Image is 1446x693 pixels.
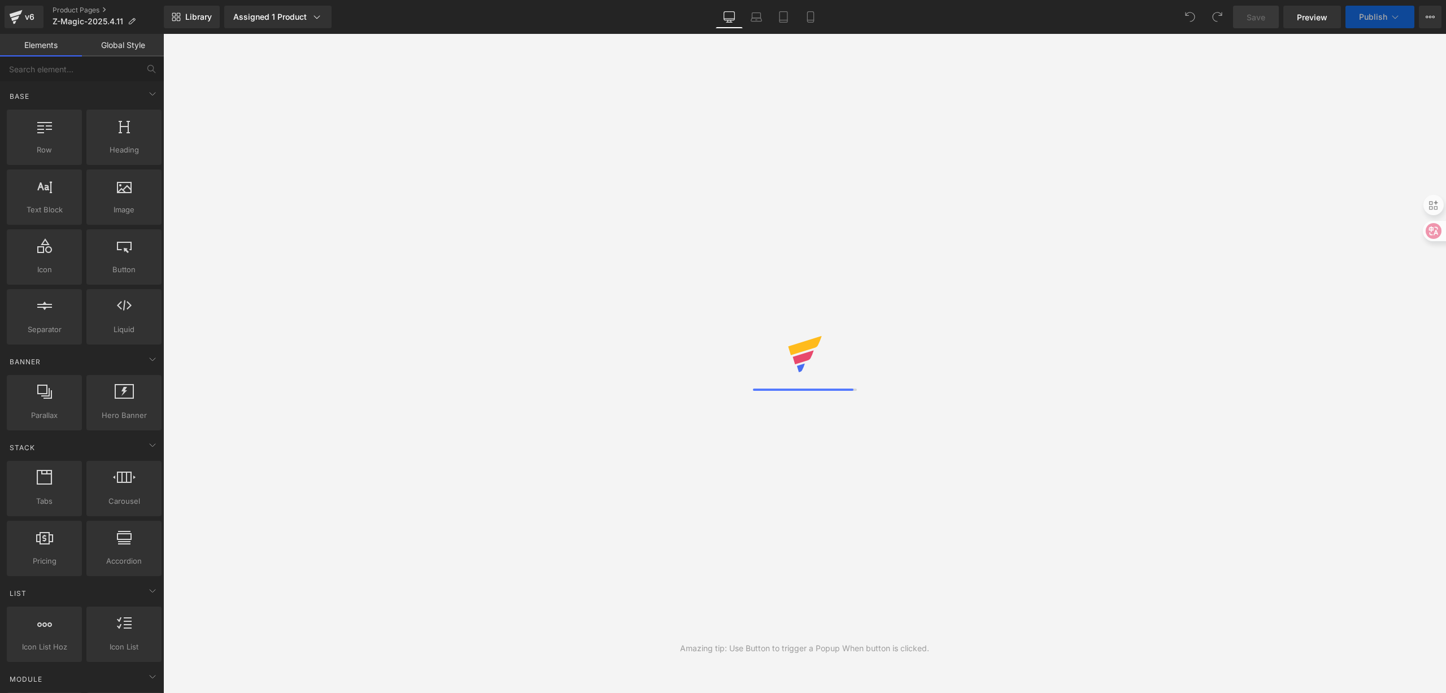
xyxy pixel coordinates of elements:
a: Preview [1283,6,1341,28]
span: Publish [1359,12,1387,21]
button: Publish [1345,6,1414,28]
span: Preview [1297,11,1327,23]
a: Desktop [716,6,743,28]
span: Module [8,674,43,685]
a: New Library [164,6,220,28]
span: Icon List [90,641,158,653]
div: Amazing tip: Use Button to trigger a Popup When button is clicked. [680,642,929,655]
span: Icon List Hoz [10,641,79,653]
span: Parallax [10,409,79,421]
span: Accordion [90,555,158,567]
span: Z-Magic-2025.4.11 [53,17,123,26]
span: List [8,588,28,599]
span: Text Block [10,204,79,216]
span: Heading [90,144,158,156]
span: Library [185,12,212,22]
button: Redo [1206,6,1229,28]
span: Liquid [90,324,158,335]
span: Save [1247,11,1265,23]
span: Image [90,204,158,216]
a: Product Pages [53,6,164,15]
a: Laptop [743,6,770,28]
span: Banner [8,356,42,367]
span: Hero Banner [90,409,158,421]
span: Base [8,91,31,102]
span: Pricing [10,555,79,567]
span: Stack [8,442,36,453]
span: Tabs [10,495,79,507]
span: Button [90,264,158,276]
div: Assigned 1 Product [233,11,323,23]
a: Global Style [82,34,164,56]
span: Icon [10,264,79,276]
button: Undo [1179,6,1201,28]
button: More [1419,6,1441,28]
span: Row [10,144,79,156]
span: Carousel [90,495,158,507]
a: Tablet [770,6,797,28]
a: Mobile [797,6,824,28]
span: Separator [10,324,79,335]
a: v6 [5,6,43,28]
div: v6 [23,10,37,24]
